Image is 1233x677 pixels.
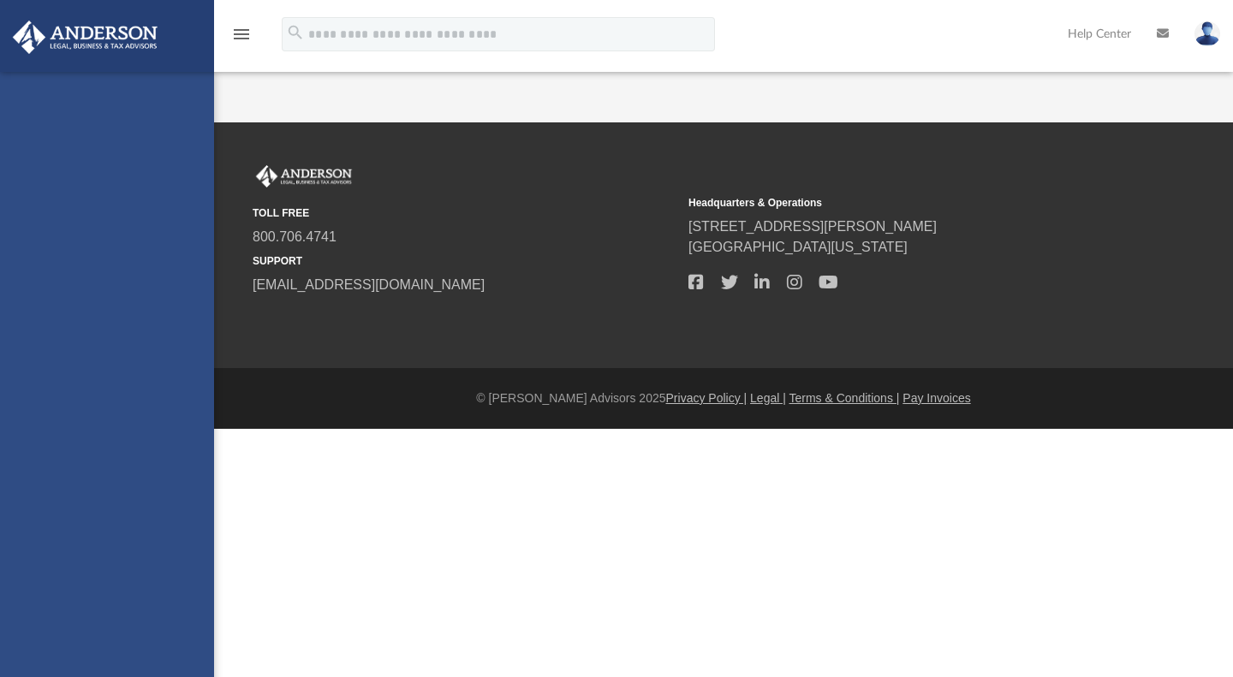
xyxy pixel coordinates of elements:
[214,389,1233,407] div: © [PERSON_NAME] Advisors 2025
[1194,21,1220,46] img: User Pic
[231,24,252,45] i: menu
[688,219,937,234] a: [STREET_ADDRESS][PERSON_NAME]
[902,391,970,405] a: Pay Invoices
[688,240,908,254] a: [GEOGRAPHIC_DATA][US_STATE]
[253,253,676,269] small: SUPPORT
[253,165,355,187] img: Anderson Advisors Platinum Portal
[231,33,252,45] a: menu
[666,391,748,405] a: Privacy Policy |
[253,205,676,221] small: TOLL FREE
[8,21,163,54] img: Anderson Advisors Platinum Portal
[789,391,900,405] a: Terms & Conditions |
[253,229,337,244] a: 800.706.4741
[286,23,305,42] i: search
[253,277,485,292] a: [EMAIL_ADDRESS][DOMAIN_NAME]
[750,391,786,405] a: Legal |
[688,195,1112,211] small: Headquarters & Operations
